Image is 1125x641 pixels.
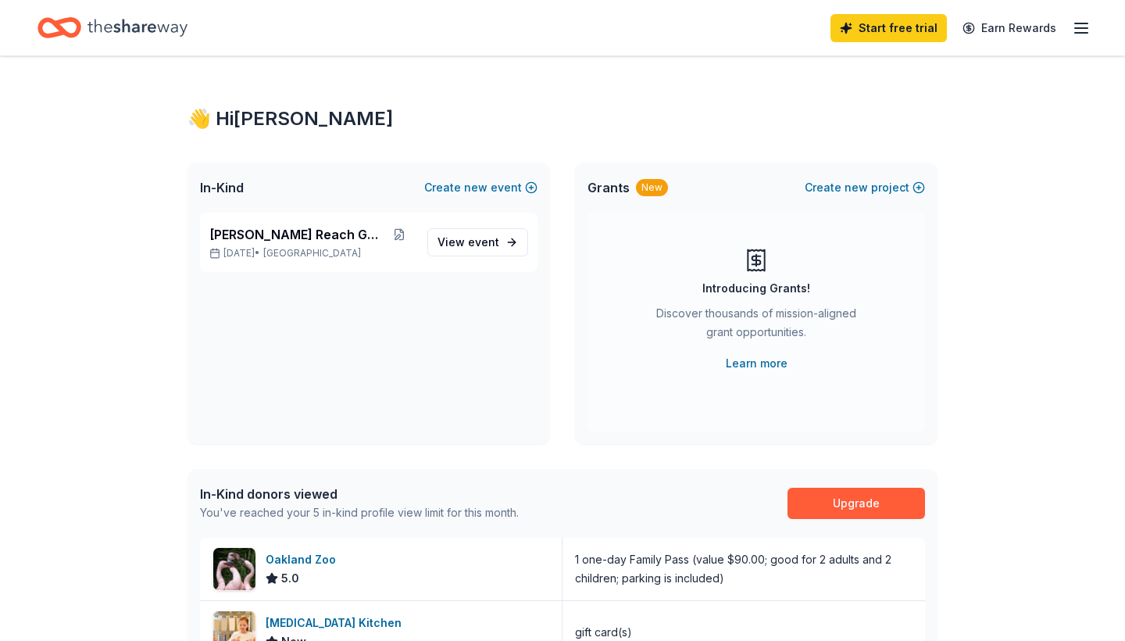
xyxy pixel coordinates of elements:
[726,354,787,373] a: Learn more
[263,247,361,260] span: [GEOGRAPHIC_DATA]
[266,614,408,632] div: [MEDICAL_DATA] Kitchen
[209,247,415,260] p: [DATE] •
[468,235,499,249] span: event
[200,485,519,503] div: In-Kind donors viewed
[953,14,1066,42] a: Earn Rewards
[281,569,299,588] span: 5.0
[266,550,342,569] div: Oakland Zoo
[805,178,925,197] button: Createnewproject
[37,9,187,46] a: Home
[587,178,630,197] span: Grants
[213,548,255,590] img: Image for Oakland Zoo
[437,233,499,252] span: View
[424,178,537,197] button: Createnewevent
[575,550,912,588] div: 1 one-day Family Pass (value $90.00; good for 2 adults and 2 children; parking is included)
[845,178,868,197] span: new
[187,106,937,131] div: 👋 Hi [PERSON_NAME]
[209,225,384,244] span: [PERSON_NAME] Reach Gala
[650,304,862,348] div: Discover thousands of mission-aligned grant opportunities.
[427,228,528,256] a: View event
[636,179,668,196] div: New
[200,178,244,197] span: In-Kind
[200,503,519,522] div: You've reached your 5 in-kind profile view limit for this month.
[787,488,925,519] a: Upgrade
[830,14,947,42] a: Start free trial
[702,279,810,298] div: Introducing Grants!
[464,178,487,197] span: new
